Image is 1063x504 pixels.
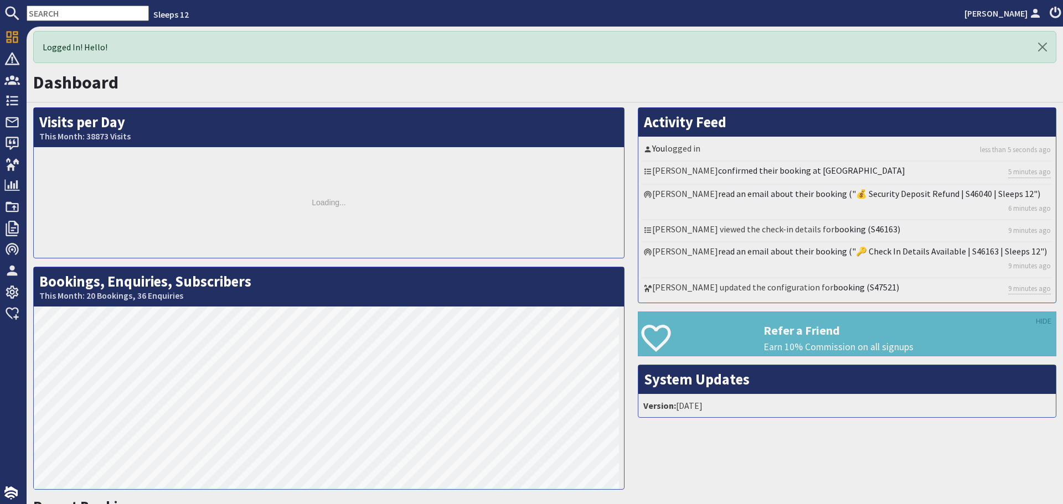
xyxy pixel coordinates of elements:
[1008,225,1051,236] a: 9 minutes ago
[641,162,1053,184] li: [PERSON_NAME]
[641,220,1053,242] li: [PERSON_NAME] viewed the check-in details for
[34,147,624,258] div: Loading...
[834,224,900,235] a: booking (S46163)
[1008,203,1051,214] a: 6 minutes ago
[964,7,1043,20] a: [PERSON_NAME]
[644,370,750,388] a: System Updates
[763,323,1056,337] h3: Refer a Friend
[641,185,1053,220] li: [PERSON_NAME]
[641,242,1053,278] li: [PERSON_NAME]
[39,131,618,142] small: This Month: 38873 Visits
[34,108,624,147] h2: Visits per Day
[718,188,1040,199] a: read an email about their booking ("💰 Security Deposit Refund | S46040 | Sleeps 12")
[153,9,189,20] a: Sleeps 12
[833,282,899,293] a: booking (S47521)
[34,267,624,306] h2: Bookings, Enquiries, Subscribers
[643,400,676,411] strong: Version:
[763,340,1056,354] p: Earn 10% Commission on all signups
[33,31,1056,63] div: Logged In! Hello!
[1008,283,1051,294] a: 9 minutes ago
[641,139,1053,162] li: logged in
[718,165,905,176] a: confirmed their booking at [GEOGRAPHIC_DATA]
[641,397,1053,414] li: [DATE]
[27,6,149,21] input: SEARCH
[1008,261,1051,271] a: 9 minutes ago
[644,113,726,131] a: Activity Feed
[1008,167,1051,178] a: 5 minutes ago
[1036,315,1051,328] a: HIDE
[652,143,665,154] a: You
[39,290,618,301] small: This Month: 20 Bookings, 36 Enquiries
[4,486,18,500] img: staytech_i_w-64f4e8e9ee0a9c174fd5317b4b171b261742d2d393467e5bdba4413f4f884c10.svg
[641,278,1053,300] li: [PERSON_NAME] updated the configuration for
[33,71,118,93] a: Dashboard
[718,246,1047,257] a: read an email about their booking ("🔑 Check In Details Available | S46163 | Sleeps 12")
[980,144,1051,155] a: less than 5 seconds ago
[638,311,1056,356] a: Refer a Friend Earn 10% Commission on all signups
